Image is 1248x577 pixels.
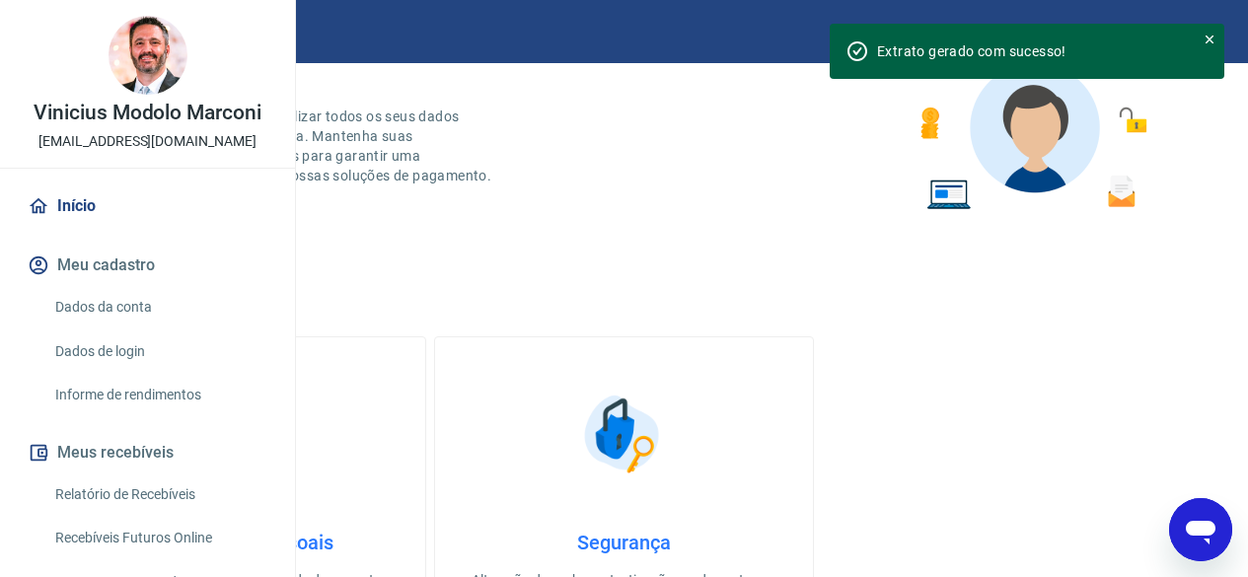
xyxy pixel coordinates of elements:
[34,103,261,123] p: Vinicius Modolo Marconi
[24,184,271,228] a: Início
[47,293,1201,313] h5: O que deseja fazer hoje?
[47,518,271,558] a: Recebíveis Futuros Online
[877,41,1179,61] div: Extrato gerado com sucesso!
[109,16,187,95] img: 276e9f86-6143-4e60-a4d3-9275e382a9c3.jpeg
[903,4,1161,222] img: Imagem de um avatar masculino com diversos icones exemplificando as funcionalidades do gerenciado...
[47,331,271,372] a: Dados de login
[1153,14,1224,50] button: Sair
[467,531,780,554] h4: Segurança
[47,474,271,515] a: Relatório de Recebíveis
[24,244,271,287] button: Meu cadastro
[574,385,673,483] img: Segurança
[47,287,271,327] a: Dados da conta
[38,131,257,152] p: [EMAIL_ADDRESS][DOMAIN_NAME]
[1169,498,1232,561] iframe: Botão para abrir a janela de mensagens
[47,375,271,415] a: Informe de rendimentos
[24,431,271,474] button: Meus recebíveis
